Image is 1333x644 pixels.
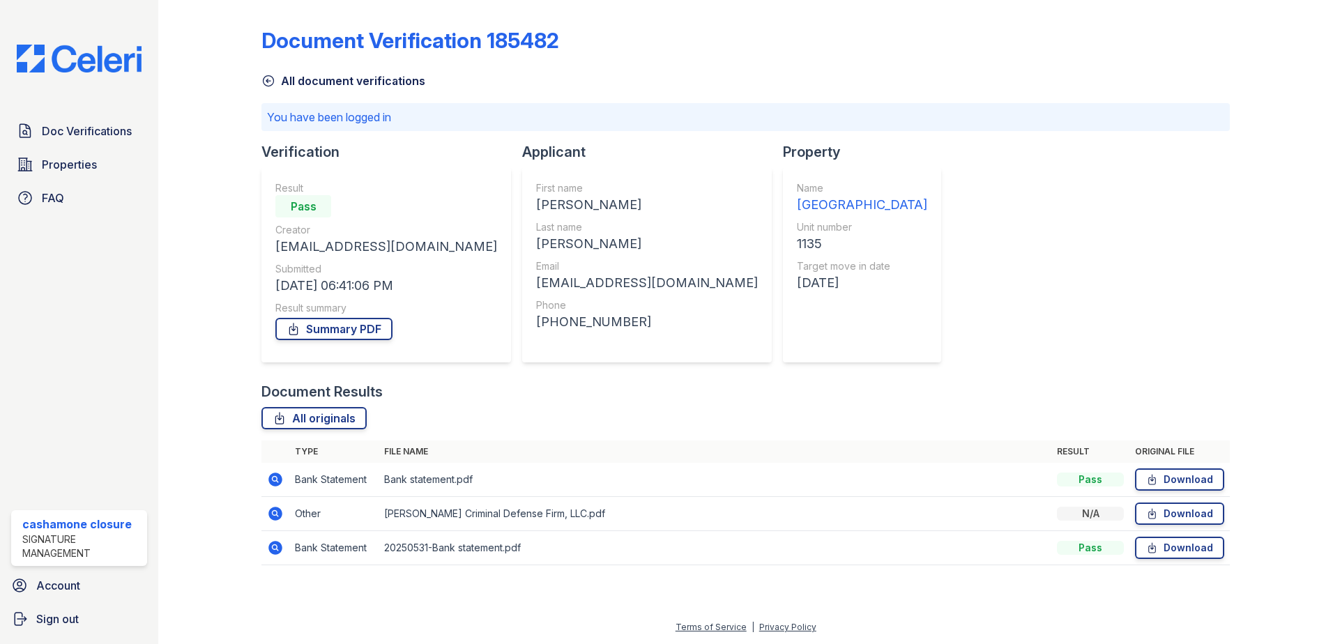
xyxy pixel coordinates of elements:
[11,184,147,212] a: FAQ
[379,463,1051,497] td: Bank statement.pdf
[275,195,331,217] div: Pass
[759,622,816,632] a: Privacy Policy
[261,142,522,162] div: Verification
[289,440,379,463] th: Type
[797,273,927,293] div: [DATE]
[261,28,559,53] div: Document Verification 185482
[275,262,497,276] div: Submitted
[1057,541,1124,555] div: Pass
[1135,537,1224,559] a: Download
[536,234,758,254] div: [PERSON_NAME]
[783,142,952,162] div: Property
[36,611,79,627] span: Sign out
[36,577,80,594] span: Account
[261,72,425,89] a: All document verifications
[289,497,379,531] td: Other
[1135,468,1224,491] a: Download
[1057,507,1124,521] div: N/A
[379,497,1051,531] td: [PERSON_NAME] Criminal Defense Firm, LLC.pdf
[42,156,97,173] span: Properties
[261,407,367,429] a: All originals
[676,622,747,632] a: Terms of Service
[536,181,758,195] div: First name
[752,622,754,632] div: |
[536,195,758,215] div: [PERSON_NAME]
[275,223,497,237] div: Creator
[536,298,758,312] div: Phone
[797,181,927,215] a: Name [GEOGRAPHIC_DATA]
[11,117,147,145] a: Doc Verifications
[275,237,497,256] div: [EMAIL_ADDRESS][DOMAIN_NAME]
[1057,473,1124,486] div: Pass
[6,605,153,633] a: Sign out
[1129,440,1230,463] th: Original file
[536,220,758,234] div: Last name
[289,531,379,565] td: Bank Statement
[536,273,758,293] div: [EMAIL_ADDRESS][DOMAIN_NAME]
[275,301,497,315] div: Result summary
[22,532,142,560] div: Signature Management
[536,259,758,273] div: Email
[522,142,783,162] div: Applicant
[536,312,758,332] div: [PHONE_NUMBER]
[1051,440,1129,463] th: Result
[797,181,927,195] div: Name
[797,195,927,215] div: [GEOGRAPHIC_DATA]
[1135,503,1224,525] a: Download
[267,109,1224,125] p: You have been logged in
[42,123,132,139] span: Doc Verifications
[797,234,927,254] div: 1135
[275,181,497,195] div: Result
[42,190,64,206] span: FAQ
[6,45,153,72] img: CE_Logo_Blue-a8612792a0a2168367f1c8372b55b34899dd931a85d93a1a3d3e32e68fde9ad4.png
[379,531,1051,565] td: 20250531-Bank statement.pdf
[6,572,153,599] a: Account
[275,276,497,296] div: [DATE] 06:41:06 PM
[289,463,379,497] td: Bank Statement
[22,516,142,532] div: cashamone closure
[275,318,393,340] a: Summary PDF
[797,259,927,273] div: Target move in date
[11,151,147,178] a: Properties
[261,382,383,401] div: Document Results
[797,220,927,234] div: Unit number
[379,440,1051,463] th: File name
